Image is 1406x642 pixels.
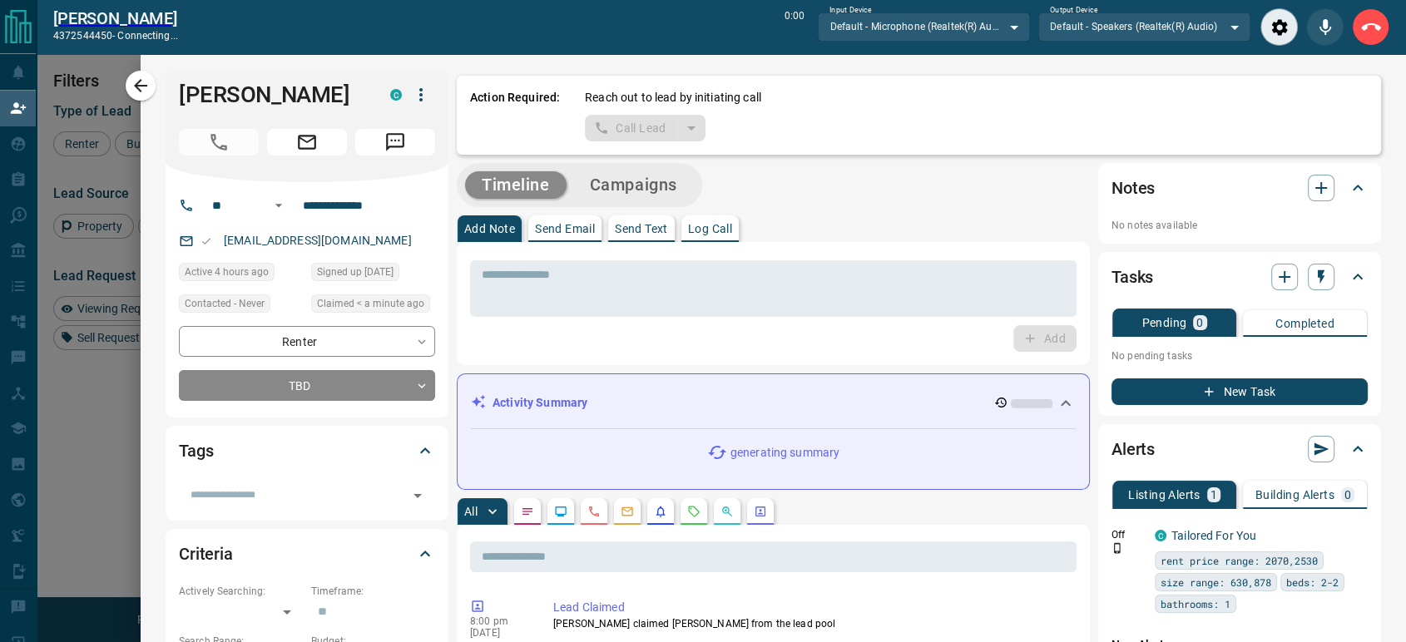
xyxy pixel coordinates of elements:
svg: Email Valid [201,235,212,247]
p: 4372544450 - [53,28,178,43]
p: Off [1111,527,1145,542]
p: [DATE] [470,627,528,639]
svg: Agent Actions [754,505,767,518]
svg: Push Notification Only [1111,542,1123,554]
svg: Requests [687,505,701,518]
span: Message [355,129,435,156]
label: Input Device [829,5,872,16]
span: Active 4 hours ago [185,264,269,280]
a: [EMAIL_ADDRESS][DOMAIN_NAME] [224,234,412,247]
h2: Criteria [179,541,233,567]
a: Tailored For You [1171,529,1256,542]
span: connecting... [117,30,177,42]
div: Renter [179,326,435,357]
p: No notes available [1111,218,1368,233]
div: Audio Settings [1260,8,1298,46]
h2: Alerts [1111,436,1155,462]
div: Default - Speakers (Realtek(R) Audio) [1038,12,1250,41]
svg: Notes [521,505,534,518]
svg: Emails [621,505,634,518]
span: Call [179,129,259,156]
p: Action Required: [470,89,560,141]
p: generating summary [730,444,839,462]
span: Contacted - Never [185,295,265,312]
p: Send Email [535,223,595,235]
button: Open [269,195,289,215]
svg: Listing Alerts [654,505,667,518]
p: Send Text [615,223,668,235]
p: Add Note [464,223,515,235]
div: Default - Microphone (Realtek(R) Audio) [818,12,1030,41]
p: Completed [1275,318,1334,329]
p: Timeframe: [311,584,435,599]
p: Activity Summary [493,394,587,412]
p: All [464,506,478,517]
button: Timeline [465,171,567,199]
h2: Tags [179,437,213,464]
p: No pending tasks [1111,343,1368,368]
div: Sun Aug 17 2025 [311,294,435,318]
div: End Call [1352,8,1389,46]
p: 8:00 pm [470,615,528,627]
p: Listing Alerts [1128,489,1201,501]
p: 0:00 [785,8,804,46]
span: bathrooms: 1 [1161,595,1230,612]
button: Open [406,484,429,507]
div: Notes [1111,168,1368,208]
p: 0 [1196,317,1203,328]
label: Output Device [1050,5,1097,16]
div: Fri Aug 01 2025 [311,263,435,286]
p: Actively Searching: [179,584,303,599]
span: Claimed < a minute ago [317,295,424,312]
div: Alerts [1111,429,1368,469]
span: Email [267,129,347,156]
svg: Lead Browsing Activity [554,505,567,518]
h2: Notes [1111,175,1155,201]
button: New Task [1111,378,1368,405]
div: Sun Aug 17 2025 [179,263,303,286]
span: rent price range: 2070,2530 [1161,552,1318,569]
span: Signed up [DATE] [317,264,394,280]
div: Activity Summary [471,388,1076,418]
div: Criteria [179,534,435,574]
svg: Opportunities [720,505,734,518]
p: Pending [1141,317,1186,328]
p: [PERSON_NAME] claimed [PERSON_NAME] from the lead pool [553,616,1070,631]
div: condos.ca [1155,530,1166,541]
button: Campaigns [573,171,694,199]
h2: [PERSON_NAME] [53,8,178,28]
div: Tasks [1111,257,1368,297]
span: beds: 2-2 [1286,574,1339,590]
div: Mute [1306,8,1344,46]
div: Tags [179,431,435,471]
p: Log Call [688,223,732,235]
h1: [PERSON_NAME] [179,81,365,108]
div: condos.ca [390,89,402,101]
h2: Tasks [1111,264,1153,290]
span: size range: 630,878 [1161,574,1271,590]
p: Reach out to lead by initiating call [585,89,761,106]
p: 0 [1344,489,1351,501]
p: Building Alerts [1255,489,1334,501]
div: split button [585,115,705,141]
p: Lead Claimed [553,599,1070,616]
svg: Calls [587,505,601,518]
p: 1 [1210,489,1217,501]
div: TBD [179,370,435,401]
